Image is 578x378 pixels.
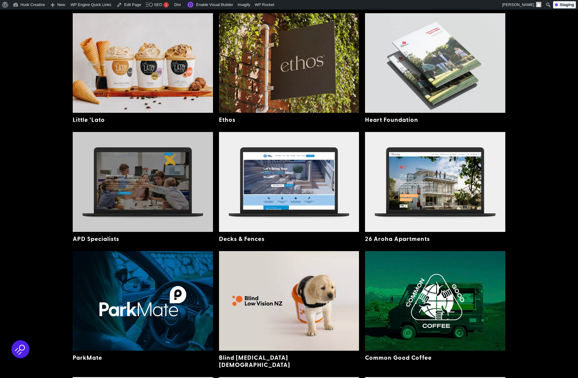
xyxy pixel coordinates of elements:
[219,13,359,113] img: Ethos
[73,13,213,113] img: Little ‘Lato
[219,234,265,243] a: Decks & Fences
[73,353,102,361] a: ParkMate
[365,115,418,124] a: Heart Foundation
[365,251,505,351] img: Common Good Coffee
[73,132,213,232] img: APD Specialists
[502,2,534,7] span: [PERSON_NAME]
[219,115,236,124] a: Ethos
[365,132,505,232] img: 26 Aroha Apartments
[73,234,119,243] a: APD Specialists
[365,353,432,361] a: Common Good Coffee
[365,234,430,243] a: 26 Aroha Apartments
[553,1,576,8] div: Staging
[219,132,359,232] img: Decks & Fences
[163,2,169,7] div: 1
[219,251,359,351] img: Blind Low Vision NZ
[73,251,213,351] img: ParkMate
[73,115,105,124] a: Little ‘Lato
[219,353,290,369] a: Blind [MEDICAL_DATA][DEMOGRAPHIC_DATA]
[365,13,505,113] img: Heart Foundation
